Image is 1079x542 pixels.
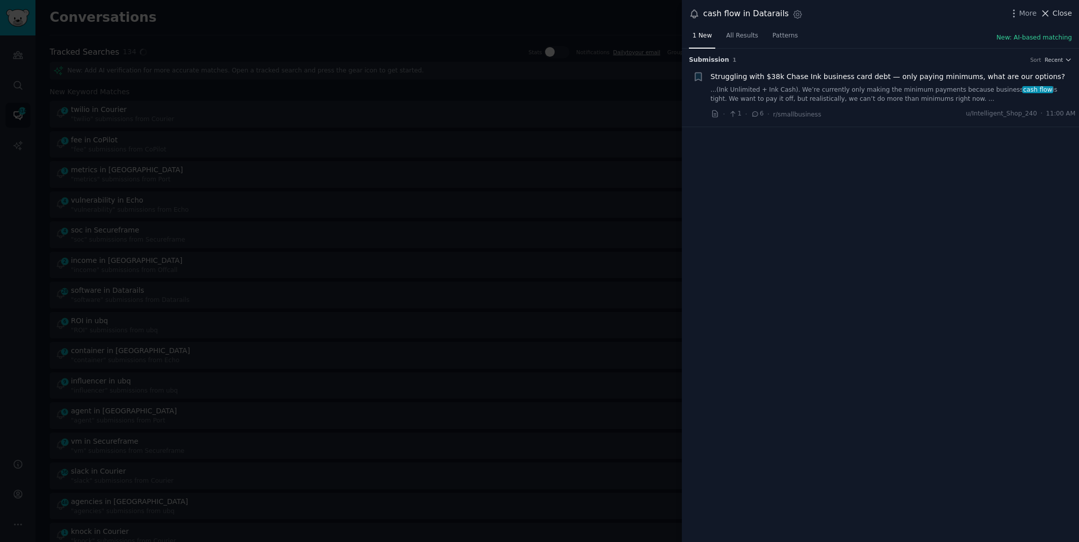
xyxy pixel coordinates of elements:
[711,86,1076,103] a: ...(Ink Unlimited + Ink Cash). We’re currently only making the minimum payments because businessc...
[722,28,761,49] a: All Results
[1046,109,1075,119] span: 11:00 AM
[767,109,769,120] span: ·
[692,31,712,41] span: 1 New
[1040,8,1072,19] button: Close
[769,28,801,49] a: Patterns
[1045,56,1063,63] span: Recent
[726,31,758,41] span: All Results
[1053,8,1072,19] span: Close
[723,109,725,120] span: ·
[773,31,798,41] span: Patterns
[745,109,747,120] span: ·
[773,111,821,118] span: r/smallbusiness
[733,57,736,63] span: 1
[1041,109,1043,119] span: ·
[689,28,715,49] a: 1 New
[728,109,741,119] span: 1
[1009,8,1037,19] button: More
[996,33,1072,43] button: New: AI-based matching
[711,71,1065,82] a: Struggling with $38k Chase Ink business card debt — only paying minimums, what are our options?
[689,56,729,65] span: Submission
[1019,8,1037,19] span: More
[751,109,763,119] span: 6
[966,109,1037,119] span: u/Intelligent_Shop_240
[1022,86,1053,93] span: cash flow
[1030,56,1042,63] div: Sort
[1045,56,1072,63] button: Recent
[703,8,789,20] div: cash flow in Datarails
